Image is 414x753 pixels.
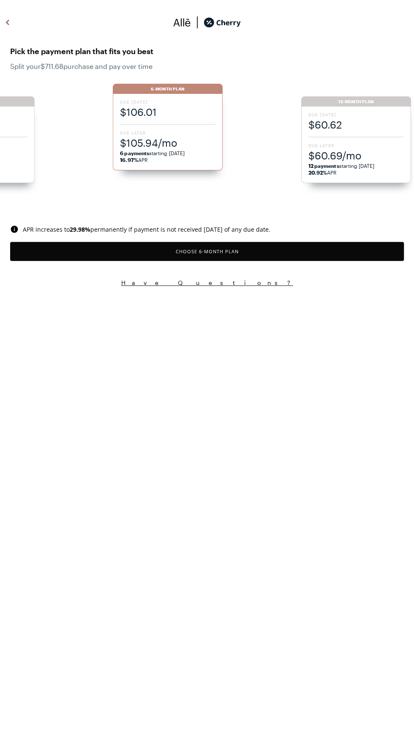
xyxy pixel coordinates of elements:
span: starting [DATE] [120,150,185,156]
span: Due Later [120,130,215,136]
img: svg%3e [191,16,204,29]
span: APR [120,157,148,163]
b: 29.98 % [70,225,90,233]
span: starting [DATE] [308,163,375,169]
span: Due Later [308,142,404,148]
img: svg%3e [3,16,13,29]
img: svg%3e [173,16,191,29]
span: Split your $711.68 purchase and pay over time [10,62,404,70]
span: $60.62 [308,118,404,131]
strong: 12 payments [308,163,339,169]
strong: 6 payments [120,150,149,156]
span: Pick the payment plan that fits you best [10,44,404,58]
div: 12-Month Plan [301,96,411,107]
span: Due [DATE] [120,99,215,105]
strong: 16.97% [120,157,138,163]
span: $60.69/mo [308,148,404,162]
span: APR increases to permanently if payment is not received [DATE] of any due date. [23,225,270,233]
img: svg%3e [10,225,19,233]
button: Choose 6-Month Plan [10,242,404,261]
strong: 20.92% [308,170,327,175]
span: APR [308,170,337,175]
div: 6-Month Plan [113,84,223,94]
span: $106.01 [120,105,215,119]
span: Due [DATE] [308,112,404,118]
span: $105.94/mo [120,136,215,150]
img: cherry_black_logo-DrOE_MJI.svg [204,16,241,29]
